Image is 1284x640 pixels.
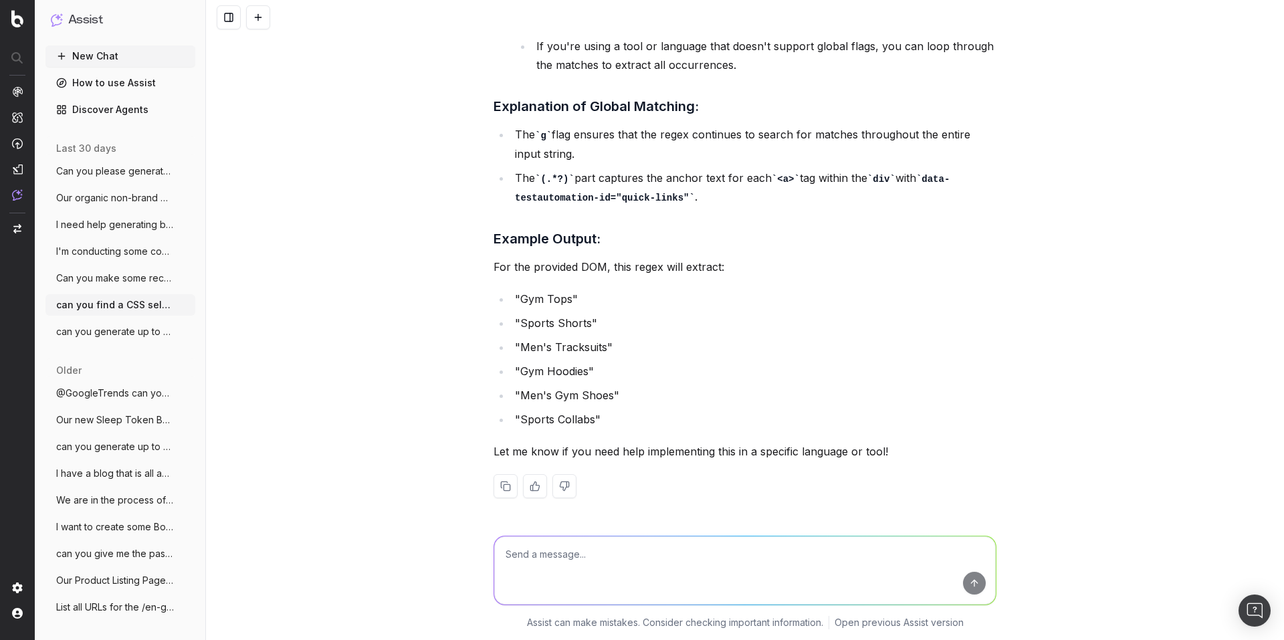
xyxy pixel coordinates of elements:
span: I need help generating blog ideas for ac [56,218,174,231]
code: (.*?) [535,174,574,185]
img: Activation [12,138,23,149]
code: <a> [772,174,800,185]
span: can you generate up to 3 meta titles for [56,325,174,338]
span: can you generate up to 2 meta descriptio [56,440,174,453]
button: Can you make some recommendations on how [45,268,195,289]
span: Can you make some recommendations on how [56,272,174,285]
p: Assist can make mistakes. Consider checking important information. [527,616,823,629]
p: For the provided DOM, this regex will extract: [494,257,996,276]
li: "Gym Tops" [511,290,996,308]
li: The part captures the anchor text for each tag within the with . [511,169,996,207]
h3: Explanation of Global Matching: [494,96,996,117]
span: Our organic non-brand CTR for our Mens C [56,191,174,205]
img: Assist [12,189,23,201]
span: Can you please generate me a blog post a [56,165,174,178]
button: List all URLs for the /en-gb domain with [45,597,195,618]
li: The flag ensures that the regex continues to search for matches throughout the entire input string. [511,125,996,163]
button: can you generate up to 2 meta descriptio [45,436,195,457]
button: I need help generating blog ideas for ac [45,214,195,235]
span: can you give me the past 90 days keyword [56,547,174,560]
code: g [535,130,552,141]
button: I'm conducting some competitor research [45,241,195,262]
li: : [511,10,996,74]
code: div [867,174,895,185]
img: My account [12,608,23,619]
button: Can you please generate me a blog post a [45,161,195,182]
span: @GoogleTrends can you analyse google tre [56,387,174,400]
span: I'm conducting some competitor research [56,245,174,258]
button: can you generate up to 3 meta titles for [45,321,195,342]
span: I want to create some Botify custom repo [56,520,174,534]
li: "Men's Gym Shoes" [511,386,996,405]
span: Our new Sleep Token Band Tshirts are a m [56,413,174,427]
li: "Sports Collabs" [511,410,996,429]
div: Open Intercom Messenger [1239,595,1271,627]
img: Setting [12,582,23,593]
button: New Chat [45,45,195,67]
h1: Assist [68,11,103,29]
span: We are in the process of developing a ne [56,494,174,507]
button: I have a blog that is all about Baby's F [45,463,195,484]
span: I have a blog that is all about Baby's F [56,467,174,480]
img: Intelligence [12,112,23,123]
p: Let me know if you need help implementing this in a specific language or tool! [494,442,996,461]
h3: Example Output: [494,228,996,249]
img: Assist [51,13,63,26]
span: older [56,364,82,377]
span: can you find a CSS selector that will ex [56,298,174,312]
button: Our organic non-brand CTR for our Mens C [45,187,195,209]
img: Botify logo [11,10,23,27]
span: last 30 days [56,142,116,155]
button: Our new Sleep Token Band Tshirts are a m [45,409,195,431]
button: We are in the process of developing a ne [45,490,195,511]
button: Assist [51,11,190,29]
li: "Sports Shorts" [511,314,996,332]
a: How to use Assist [45,72,195,94]
a: Discover Agents [45,99,195,120]
button: @GoogleTrends can you analyse google tre [45,383,195,404]
img: Analytics [12,86,23,97]
a: Open previous Assist version [835,616,964,629]
button: can you give me the past 90 days keyword [45,543,195,564]
button: can you find a CSS selector that will ex [45,294,195,316]
img: Studio [12,164,23,175]
li: If you're using a tool or language that doesn't support global flags, you can loop through the ma... [532,37,996,74]
span: Our Product Listing Pages for /baby in t [56,574,174,587]
img: Switch project [13,224,21,233]
span: List all URLs for the /en-gb domain with [56,601,174,614]
li: "Men's Tracksuits" [511,338,996,356]
button: Our Product Listing Pages for /baby in t [45,570,195,591]
button: I want to create some Botify custom repo [45,516,195,538]
li: "Gym Hoodies" [511,362,996,381]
